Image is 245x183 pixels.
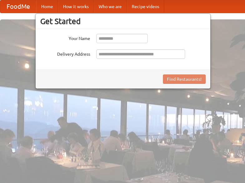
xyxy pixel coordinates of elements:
[40,49,90,57] label: Delivery Address
[40,34,90,42] label: Your Name
[163,74,206,84] button: Find Restaurants!
[0,0,36,13] a: FoodMe
[36,0,58,13] a: Home
[94,0,127,13] a: Who we are
[40,17,206,26] h3: Get Started
[58,0,94,13] a: How it works
[127,0,164,13] a: Recipe videos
